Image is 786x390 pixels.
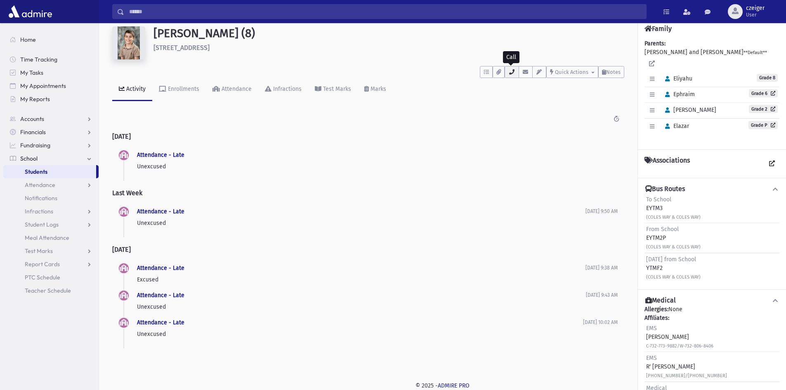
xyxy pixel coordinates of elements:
[3,284,99,297] a: Teacher Schedule
[153,44,624,52] h6: [STREET_ADDRESS]
[646,354,727,380] div: R' [PERSON_NAME]
[644,185,779,194] button: Bus Routes
[3,139,99,152] a: Fundraising
[644,25,672,33] h4: Family
[646,373,727,378] small: [PHONE_NUMBER]/[PHONE_NUMBER]
[3,125,99,139] a: Financials
[585,208,618,214] span: [DATE] 9:50 AM
[585,265,618,271] span: [DATE] 9:38 AM
[308,78,358,101] a: Test Marks
[112,381,773,390] div: © 2025 -
[25,181,55,189] span: Attendance
[20,142,50,149] span: Fundraising
[646,215,701,220] small: (COLES WAY & COLES WAY)
[661,91,695,98] span: Ephraim
[748,121,778,129] a: Grade P
[644,314,669,321] b: Affiliates:
[3,178,99,191] a: Attendance
[645,185,685,194] h4: Bus Routes
[646,325,657,332] span: EMS
[25,194,57,202] span: Notifications
[646,196,671,203] span: To School
[3,92,99,106] a: My Reports
[137,319,184,326] a: Attendance - Late
[3,244,99,258] a: Test Marks
[3,165,96,178] a: Students
[644,306,668,313] b: Allergies:
[3,258,99,271] a: Report Cards
[757,74,778,82] span: Grade 8
[137,151,184,158] a: Attendance - Late
[20,128,46,136] span: Financials
[646,225,701,251] div: EYTM2P
[369,85,386,92] div: Marks
[25,247,53,255] span: Test Marks
[606,69,621,75] span: Notes
[646,226,679,233] span: From School
[438,382,470,389] a: ADMIRE PRO
[583,319,618,325] span: [DATE] 10:02 AM
[153,26,624,40] h1: [PERSON_NAME] (8)
[137,292,184,299] a: Attendance - Late
[598,66,624,78] button: Notes
[3,112,99,125] a: Accounts
[765,156,779,171] a: View all Associations
[166,85,199,92] div: Enrollments
[646,324,713,350] div: [PERSON_NAME]
[644,40,666,47] b: Parents:
[152,78,206,101] a: Enrollments
[112,78,152,101] a: Activity
[358,78,393,101] a: Marks
[20,95,50,103] span: My Reports
[586,292,618,298] span: [DATE] 9:43 AM
[644,296,779,305] button: Medical
[3,218,99,231] a: Student Logs
[25,168,47,175] span: Students
[546,66,598,78] button: Quick Actions
[3,53,99,66] a: Time Tracking
[3,79,99,92] a: My Appointments
[25,274,60,281] span: PTC Schedule
[25,260,60,268] span: Report Cards
[137,162,618,171] p: Unexcused
[137,303,586,311] p: Unexcused
[137,330,583,338] p: Unexcused
[124,4,646,19] input: Search
[3,205,99,218] a: Infractions
[25,287,71,294] span: Teacher Schedule
[25,234,69,241] span: Meal Attendance
[3,152,99,165] a: School
[749,105,778,113] a: Grade 2
[137,219,585,227] p: Unexcused
[137,208,184,215] a: Attendance - Late
[3,33,99,46] a: Home
[7,3,54,20] img: AdmirePro
[646,195,701,221] div: EYTM3
[3,191,99,205] a: Notifications
[112,182,624,203] h2: Last Week
[746,5,765,12] span: czeiger
[661,75,692,82] span: Eliyahu
[644,39,779,143] div: [PERSON_NAME] and [PERSON_NAME]
[646,244,701,250] small: (COLES WAY & COLES WAY)
[220,85,252,92] div: Attendance
[503,51,519,63] div: Call
[3,271,99,284] a: PTC Schedule
[749,89,778,97] a: Grade 6
[20,56,57,63] span: Time Tracking
[125,85,146,92] div: Activity
[321,85,351,92] div: Test Marks
[555,69,588,75] span: Quick Actions
[646,255,701,281] div: YTMF2
[646,256,696,263] span: [DATE] from School
[137,275,585,284] p: Excused
[646,343,713,349] small: C-732-773-9882/W-732-806-8406
[746,12,765,18] span: User
[112,239,624,260] h2: [DATE]
[20,69,43,76] span: My Tasks
[206,78,258,101] a: Attendance
[271,85,302,92] div: Infractions
[20,82,66,90] span: My Appointments
[25,208,53,215] span: Infractions
[137,265,184,272] a: Attendance - Late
